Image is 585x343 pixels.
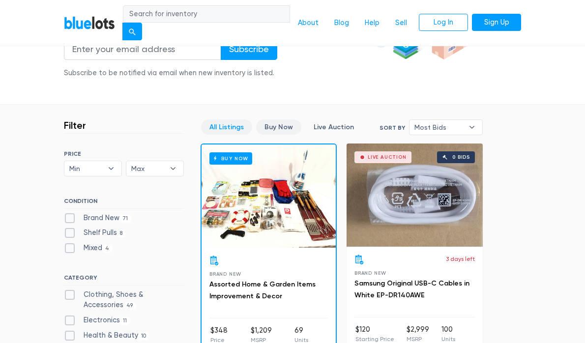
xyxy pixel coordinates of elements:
[117,229,126,237] span: 8
[64,274,184,285] h6: CATEGORY
[69,161,103,176] span: Min
[120,317,130,325] span: 11
[347,143,483,247] a: Live Auction 0 bids
[119,215,131,223] span: 71
[357,14,387,32] a: Help
[64,38,221,60] input: Enter your email address
[354,270,386,276] span: Brand New
[138,332,149,340] span: 10
[414,120,464,135] span: Most Bids
[221,38,277,60] input: Subscribe
[123,302,136,310] span: 49
[209,280,316,300] a: Assorted Home & Garden Items Improvement & Decor
[64,330,149,341] label: Health & Beauty
[163,161,183,176] b: ▾
[380,123,405,132] label: Sort By
[209,271,241,277] span: Brand New
[64,16,115,30] a: BlueLots
[202,144,336,248] a: Buy Now
[64,68,277,79] div: Subscribe to be notified via email when new inventory is listed.
[387,14,415,32] a: Sell
[354,279,469,299] a: Samsung Original USB-C Cables in White EP-DR140AWE
[123,5,290,23] input: Search for inventory
[201,119,252,135] a: All Listings
[131,161,165,176] span: Max
[64,119,86,131] h3: Filter
[419,14,468,31] a: Log In
[368,155,407,160] div: Live Auction
[102,245,113,253] span: 4
[462,120,482,135] b: ▾
[290,14,326,32] a: About
[326,14,357,32] a: Blog
[64,243,113,254] label: Mixed
[101,161,121,176] b: ▾
[64,213,131,224] label: Brand New
[64,150,184,157] h6: PRICE
[305,119,362,135] a: Live Auction
[64,315,130,326] label: Electronics
[452,155,470,160] div: 0 bids
[472,14,521,31] a: Sign Up
[64,198,184,208] h6: CONDITION
[209,152,252,165] h6: Buy Now
[64,228,126,238] label: Shelf Pulls
[256,119,301,135] a: Buy Now
[64,289,184,311] label: Clothing, Shoes & Accessories
[446,255,475,263] p: 3 days left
